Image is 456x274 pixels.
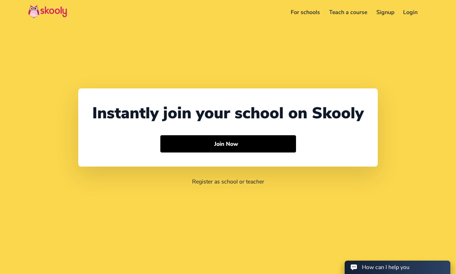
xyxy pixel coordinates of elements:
a: Teach a course [325,7,372,18]
a: Register as school or teacher [192,178,264,186]
a: Signup [372,7,399,18]
button: Join Now [160,135,296,153]
a: Login [399,7,422,18]
a: For schools [286,7,325,18]
img: Skooly [28,5,67,18]
div: Instantly join your school on Skooly [92,102,364,124]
